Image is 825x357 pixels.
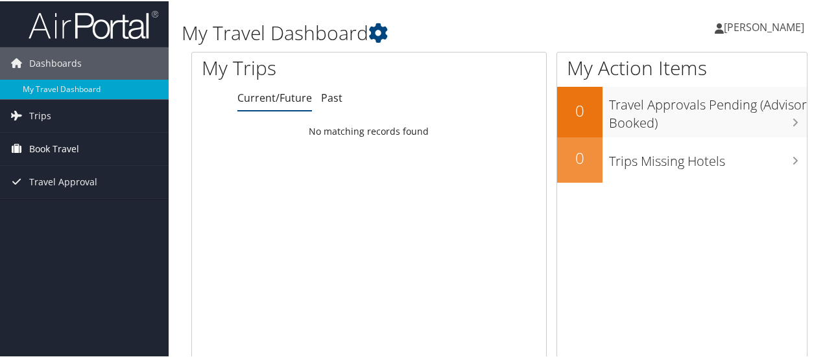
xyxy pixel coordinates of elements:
[202,53,389,80] h1: My Trips
[557,86,807,135] a: 0Travel Approvals Pending (Advisor Booked)
[557,53,807,80] h1: My Action Items
[557,98,603,121] h2: 0
[321,89,342,104] a: Past
[29,46,82,78] span: Dashboards
[609,144,807,169] h3: Trips Missing Hotels
[29,8,158,39] img: airportal-logo.png
[29,98,51,131] span: Trips
[609,88,807,131] h3: Travel Approvals Pending (Advisor Booked)
[237,89,312,104] a: Current/Future
[715,6,817,45] a: [PERSON_NAME]
[182,18,605,45] h1: My Travel Dashboard
[29,132,79,164] span: Book Travel
[29,165,97,197] span: Travel Approval
[192,119,546,142] td: No matching records found
[557,136,807,181] a: 0Trips Missing Hotels
[724,19,804,33] span: [PERSON_NAME]
[557,146,603,168] h2: 0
